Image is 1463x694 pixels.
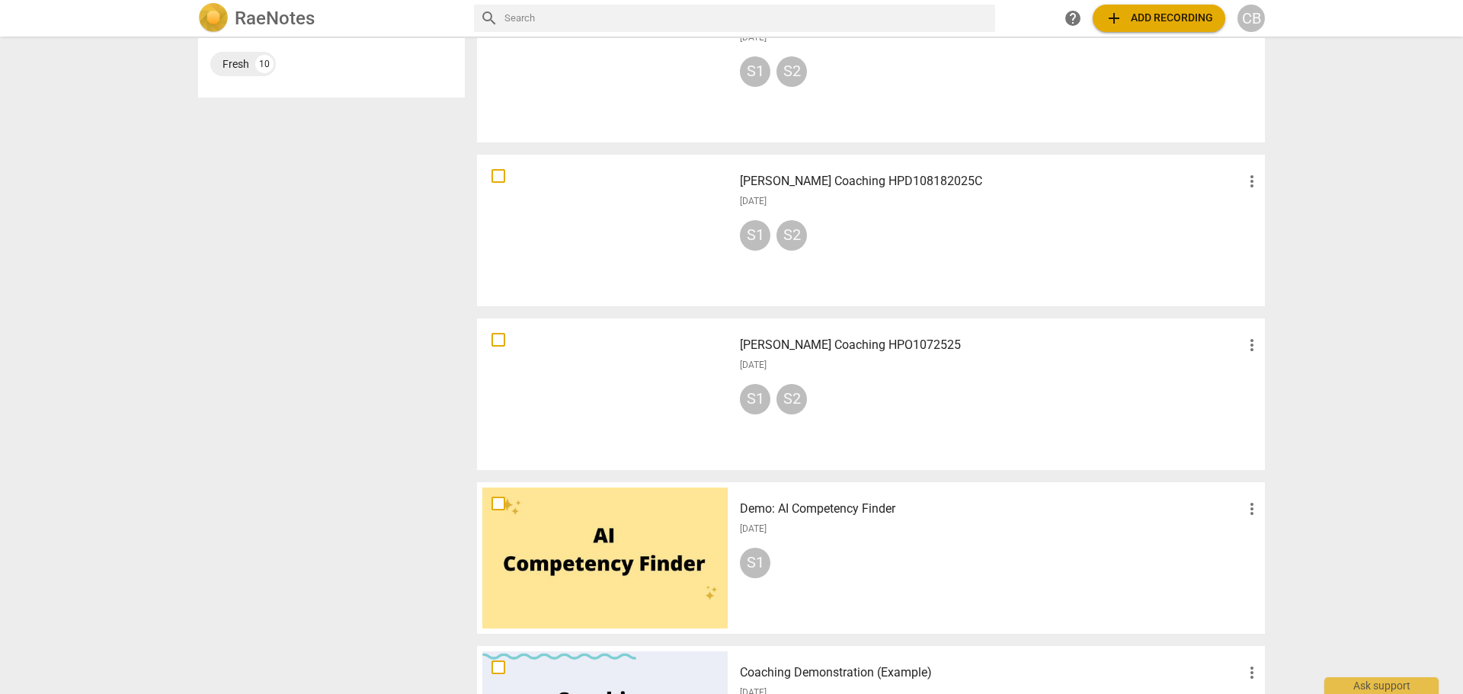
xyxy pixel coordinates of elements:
a: [PERSON_NAME] Coaching HPO1072525[DATE]S1S2 [482,324,1260,465]
span: search [480,9,498,27]
h3: Demo: AI Competency Finder [740,500,1243,518]
button: CB [1237,5,1265,32]
span: [DATE] [740,523,767,536]
div: Ask support [1324,677,1439,694]
div: S1 [740,220,770,251]
span: more_vert [1243,500,1261,518]
a: LogoRaeNotes [198,3,462,34]
div: S1 [740,548,770,578]
div: Fresh [222,56,249,72]
span: [DATE] [740,195,767,208]
a: Demo: AI Competency Finder[DATE]S1 [482,488,1260,628]
h3: Coaching Demonstration (Example) [740,664,1243,682]
h3: Claudias Coaching HPO1072525 [740,336,1243,354]
span: [DATE] [740,359,767,372]
h2: RaeNotes [235,8,315,29]
div: S2 [776,56,807,87]
img: Logo [198,3,229,34]
span: add [1105,9,1123,27]
a: [PERSON_NAME] Coaching HPD108182025C[DATE]S1S2 [482,160,1260,301]
div: 10 [255,55,274,73]
input: Search [504,6,989,30]
div: S2 [776,384,807,414]
span: more_vert [1243,664,1261,682]
span: more_vert [1243,172,1261,190]
span: Add recording [1105,9,1213,27]
span: [DATE] [740,31,767,44]
span: help [1064,9,1082,27]
span: more_vert [1243,336,1261,354]
h3: Claudias Coaching HPD108182025C [740,172,1243,190]
div: S1 [740,384,770,414]
div: S1 [740,56,770,87]
a: Help [1059,5,1087,32]
div: S2 [776,220,807,251]
button: Upload [1093,5,1225,32]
